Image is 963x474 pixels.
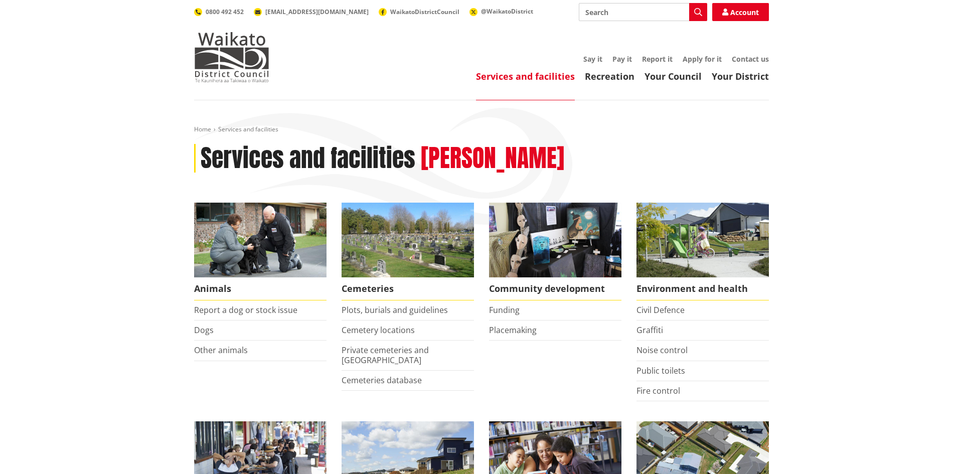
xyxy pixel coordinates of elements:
[712,3,769,21] a: Account
[194,125,769,134] nav: breadcrumb
[489,325,537,336] a: Placemaking
[342,375,422,386] a: Cemeteries database
[642,54,673,64] a: Report it
[342,304,448,315] a: Plots, burials and guidelines
[265,8,369,16] span: [EMAIL_ADDRESS][DOMAIN_NAME]
[194,345,248,356] a: Other animals
[636,345,688,356] a: Noise control
[489,203,621,300] a: Matariki Travelling Suitcase Art Exhibition Community development
[342,203,474,300] a: Huntly Cemetery Cemeteries
[194,125,211,133] a: Home
[194,203,327,300] a: Waikato District Council Animal Control team Animals
[201,144,415,173] h1: Services and facilities
[636,203,769,300] a: New housing in Pokeno Environment and health
[194,32,269,82] img: Waikato District Council - Te Kaunihera aa Takiwaa o Waikato
[636,277,769,300] span: Environment and health
[636,203,769,277] img: New housing in Pokeno
[390,8,459,16] span: WaikatoDistrictCouncil
[342,277,474,300] span: Cemeteries
[636,385,680,396] a: Fire control
[254,8,369,16] a: [EMAIL_ADDRESS][DOMAIN_NAME]
[342,203,474,277] img: Huntly Cemetery
[421,144,564,173] h2: [PERSON_NAME]
[194,304,297,315] a: Report a dog or stock issue
[636,304,685,315] a: Civil Defence
[732,54,769,64] a: Contact us
[218,125,278,133] span: Services and facilities
[342,325,415,336] a: Cemetery locations
[489,277,621,300] span: Community development
[342,345,429,365] a: Private cemeteries and [GEOGRAPHIC_DATA]
[579,3,707,21] input: Search input
[194,203,327,277] img: Animal Control
[194,8,244,16] a: 0800 492 452
[645,70,702,82] a: Your Council
[489,304,520,315] a: Funding
[636,325,663,336] a: Graffiti
[481,7,533,16] span: @WaikatoDistrict
[636,365,685,376] a: Public toilets
[194,277,327,300] span: Animals
[194,325,214,336] a: Dogs
[476,70,575,82] a: Services and facilities
[612,54,632,64] a: Pay it
[379,8,459,16] a: WaikatoDistrictCouncil
[489,203,621,277] img: Matariki Travelling Suitcase Art Exhibition
[583,54,602,64] a: Say it
[469,7,533,16] a: @WaikatoDistrict
[683,54,722,64] a: Apply for it
[585,70,634,82] a: Recreation
[206,8,244,16] span: 0800 492 452
[712,70,769,82] a: Your District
